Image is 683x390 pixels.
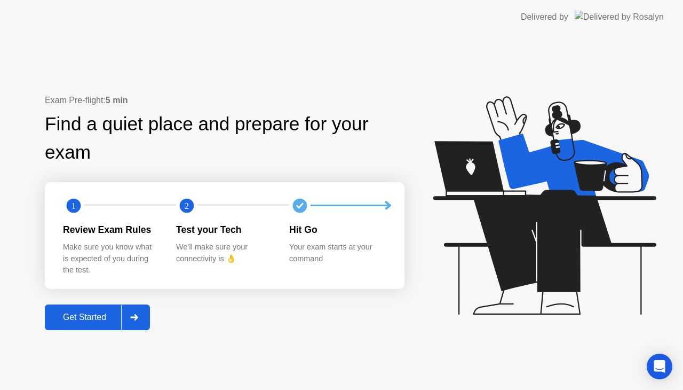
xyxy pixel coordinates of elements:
div: Review Exam Rules [63,223,159,237]
div: Hit Go [289,223,385,237]
b: 5 min [106,96,128,105]
div: Make sure you know what is expected of you during the test. [63,241,159,276]
text: 2 [185,200,189,210]
div: Get Started [48,313,121,322]
div: Find a quiet place and prepare for your exam [45,110,404,167]
img: Delivered by Rosalyn [575,11,664,23]
text: 1 [72,200,76,210]
div: Open Intercom Messenger [647,354,672,379]
div: Delivered by [521,11,568,24]
div: Exam Pre-flight: [45,94,404,107]
div: Test your Tech [176,223,272,237]
div: Your exam starts at your command [289,241,385,264]
div: We’ll make sure your connectivity is 👌 [176,241,272,264]
button: Get Started [45,305,150,330]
